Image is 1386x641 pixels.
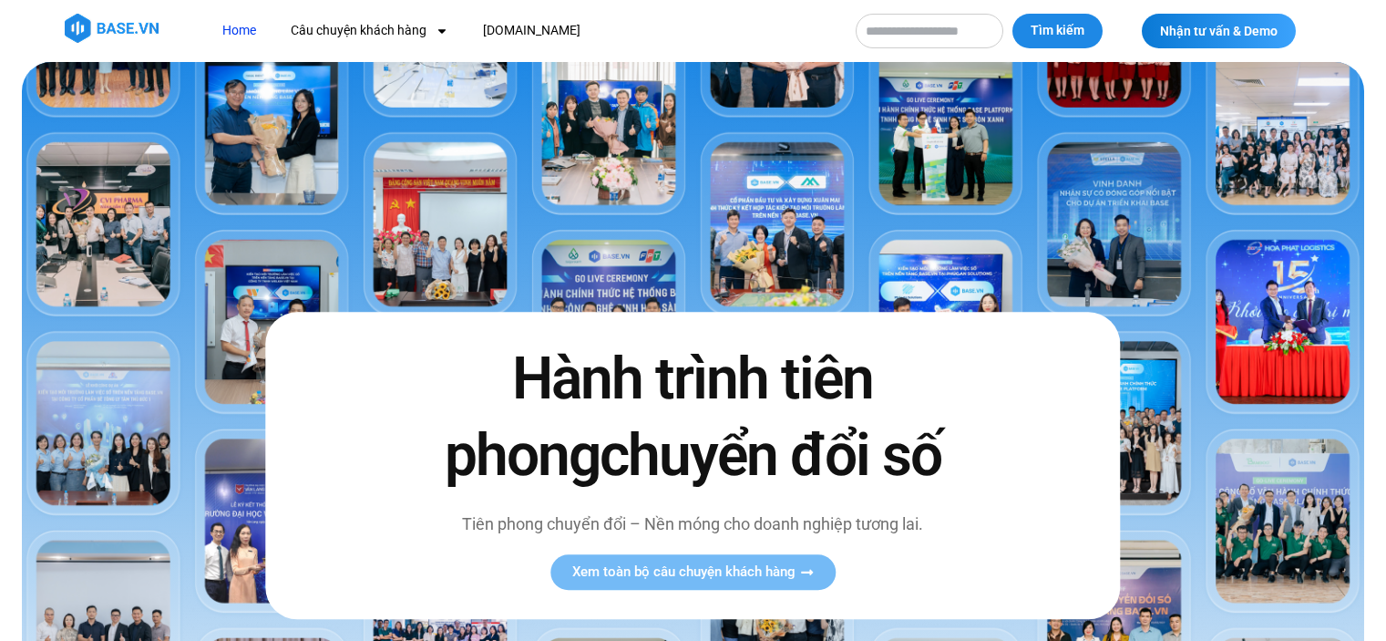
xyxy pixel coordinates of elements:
[406,342,980,493] h2: Hành trình tiên phong
[1031,22,1084,40] span: Tìm kiếm
[1012,14,1103,48] button: Tìm kiếm
[600,421,941,490] span: chuyển đổi số
[209,14,270,47] a: Home
[1142,14,1296,48] a: Nhận tư vấn & Demo
[1160,25,1278,37] span: Nhận tư vấn & Demo
[550,554,836,590] a: Xem toàn bộ câu chuyện khách hàng
[209,14,837,47] nav: Menu
[277,14,462,47] a: Câu chuyện khách hàng
[469,14,594,47] a: [DOMAIN_NAME]
[406,512,980,536] p: Tiên phong chuyển đổi – Nền móng cho doanh nghiệp tương lai.
[572,565,796,579] span: Xem toàn bộ câu chuyện khách hàng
